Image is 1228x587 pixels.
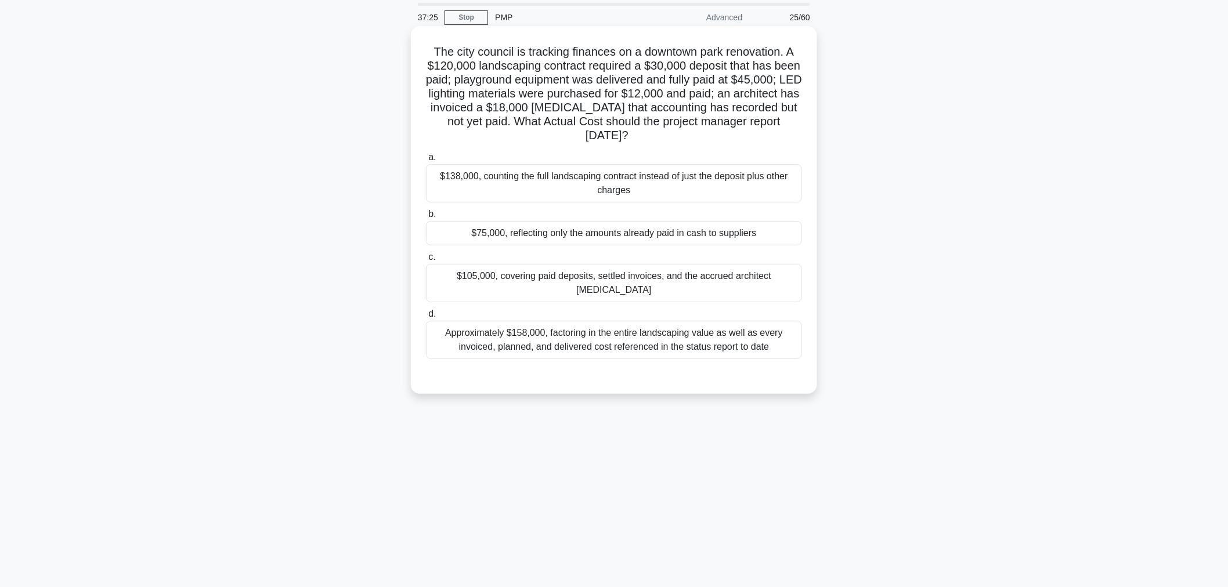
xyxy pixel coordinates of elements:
div: PMP [488,6,648,29]
a: Stop [445,10,488,25]
div: 37:25 [411,6,445,29]
div: Advanced [648,6,749,29]
div: $105,000, covering paid deposits, settled invoices, and the accrued architect [MEDICAL_DATA] [426,264,802,302]
span: d. [428,309,436,318]
div: $75,000, reflecting only the amounts already paid in cash to suppliers [426,221,802,245]
h5: The city council is tracking finances on a downtown park renovation. A $120,000 landscaping contr... [425,45,803,143]
div: Approximately $158,000, factoring in the entire landscaping value as well as every invoiced, plan... [426,321,802,359]
div: $138,000, counting the full landscaping contract instead of just the deposit plus other charges [426,164,802,202]
span: c. [428,252,435,262]
span: b. [428,209,436,219]
span: a. [428,152,436,162]
div: 25/60 [749,6,817,29]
